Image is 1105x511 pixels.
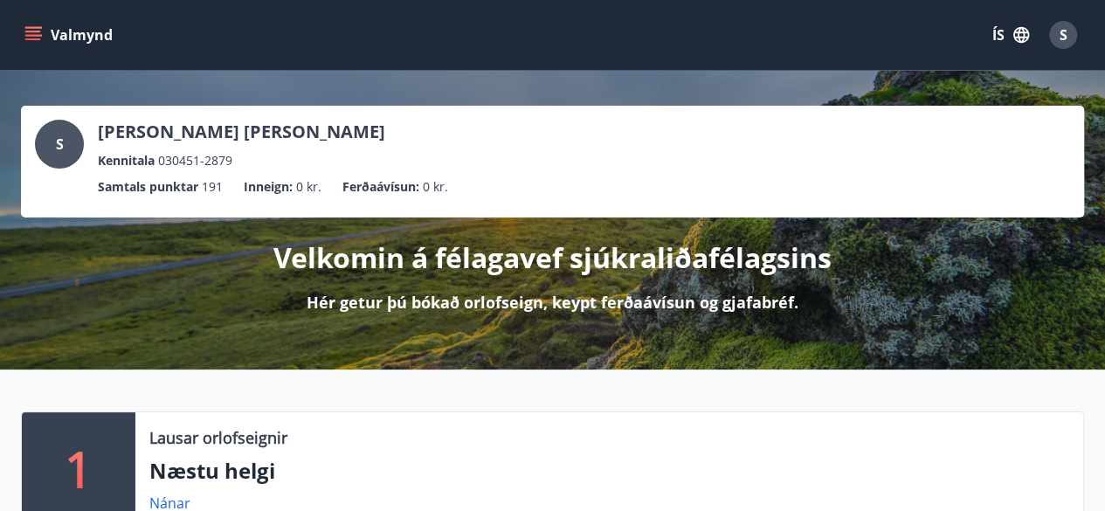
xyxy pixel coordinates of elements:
button: ÍS [983,19,1039,51]
span: S [56,135,64,154]
p: Næstu helgi [149,456,1069,486]
p: [PERSON_NAME] [PERSON_NAME] [98,120,385,144]
p: Samtals punktar [98,177,198,197]
span: 0 kr. [423,177,448,197]
p: Velkomin á félagavef sjúkraliðafélagsins [273,238,832,277]
p: Inneign : [244,177,293,197]
p: Hér getur þú bókað orlofseign, keypt ferðaávísun og gjafabréf. [307,291,798,314]
p: Lausar orlofseignir [149,426,287,449]
span: 0 kr. [296,177,321,197]
button: menu [21,19,120,51]
button: S [1042,14,1084,56]
p: Ferðaávísun : [342,177,419,197]
span: S [1060,25,1067,45]
span: 191 [202,177,223,197]
span: 030451-2879 [158,151,232,170]
p: 1 [65,435,93,501]
p: Kennitala [98,151,155,170]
